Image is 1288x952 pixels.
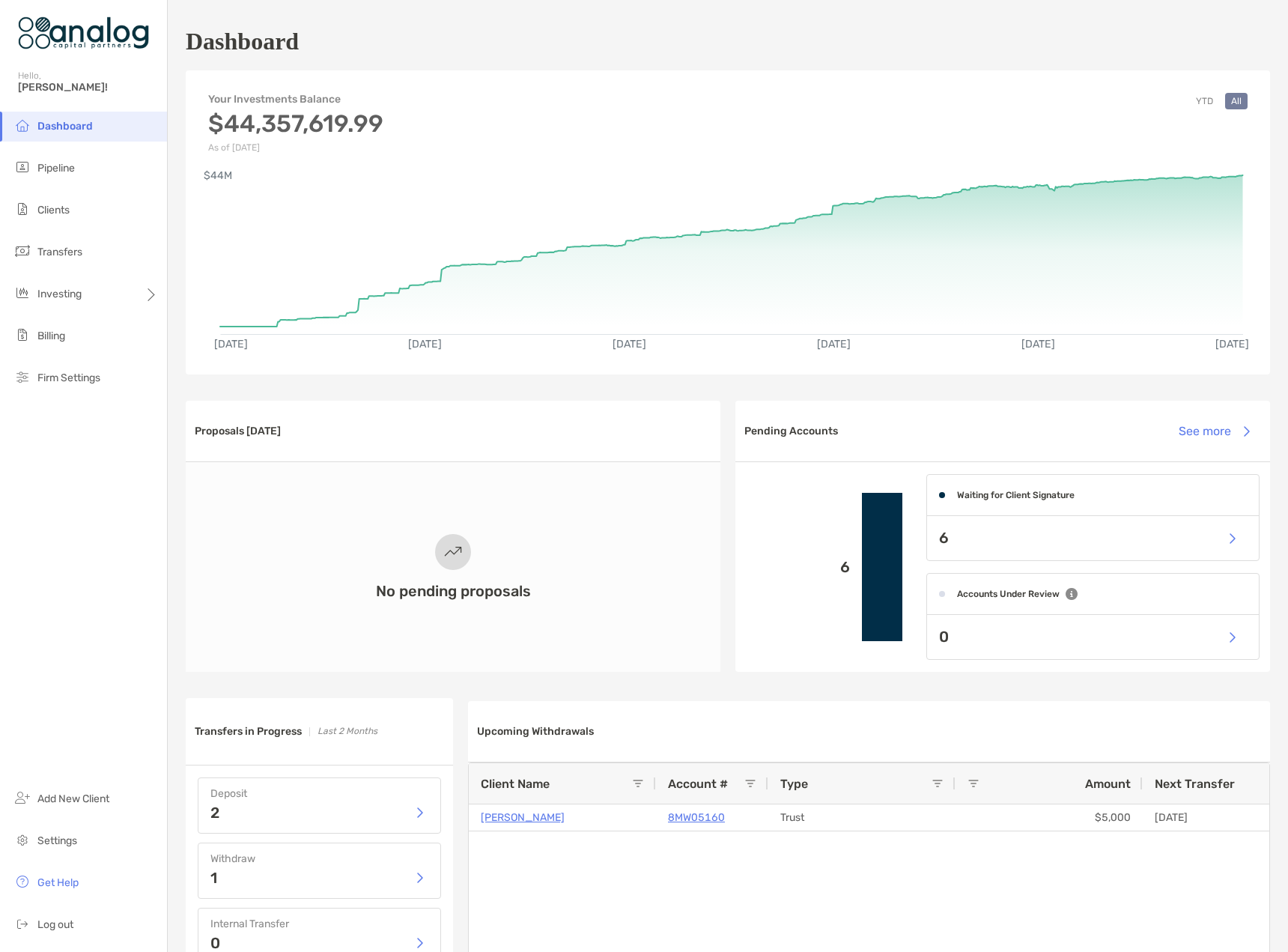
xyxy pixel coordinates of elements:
[477,725,594,738] h3: Upcoming Withdrawals
[13,326,31,344] img: billing icon
[957,589,1060,599] h4: Accounts Under Review
[37,204,70,216] span: Clients
[195,725,302,738] h3: Transfers in Progress
[1217,338,1251,351] text: [DATE]
[818,338,851,351] text: [DATE]
[613,338,647,351] text: [DATE]
[208,142,383,153] p: As of [DATE]
[204,169,232,182] text: $44M
[37,330,65,342] span: Billing
[1155,777,1235,791] span: Next Transfer
[13,831,31,849] img: settings icon
[13,915,31,933] img: logout icon
[37,246,82,258] span: Transfers
[195,425,281,437] h3: Proposals [DATE]
[13,242,31,260] img: transfers icon
[210,852,428,865] h4: Withdraw
[37,288,82,300] span: Investing
[37,792,109,805] span: Add New Client
[376,582,531,600] h3: No pending proposals
[481,777,550,791] span: Client Name
[481,808,565,827] a: [PERSON_NAME]
[13,284,31,302] img: investing icon
[747,558,850,577] p: 6
[208,109,383,138] h3: $44,357,619.99
[37,918,73,931] span: Log out
[186,28,299,55] h1: Dashboard
[1225,93,1248,109] button: All
[780,777,808,791] span: Type
[1023,338,1057,351] text: [DATE]
[957,490,1075,500] h4: Waiting for Client Signature
[37,876,79,889] span: Get Help
[939,628,949,646] p: 0
[210,936,220,951] p: 0
[1190,93,1219,109] button: YTD
[744,425,838,437] h3: Pending Accounts
[37,120,93,133] span: Dashboard
[13,116,31,134] img: dashboard icon
[18,6,149,60] img: Zoe Logo
[210,870,217,885] p: 1
[1167,415,1261,448] button: See more
[13,200,31,218] img: clients icon
[1085,777,1131,791] span: Amount
[408,338,442,351] text: [DATE]
[668,808,725,827] a: 8MW05160
[768,804,956,831] div: Trust
[318,722,377,741] p: Last 2 Months
[37,162,75,175] span: Pipeline
[210,918,428,930] h4: Internal Transfer
[13,368,31,386] img: firm-settings icon
[210,787,428,800] h4: Deposit
[37,372,100,384] span: Firm Settings
[214,338,248,351] text: [DATE]
[37,834,77,847] span: Settings
[956,804,1143,831] div: $5,000
[18,81,158,94] span: [PERSON_NAME]!
[208,93,383,106] h4: Your Investments Balance
[939,529,949,548] p: 6
[668,777,728,791] span: Account #
[13,873,31,891] img: get-help icon
[13,789,31,807] img: add_new_client icon
[13,158,31,176] img: pipeline icon
[210,805,219,820] p: 2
